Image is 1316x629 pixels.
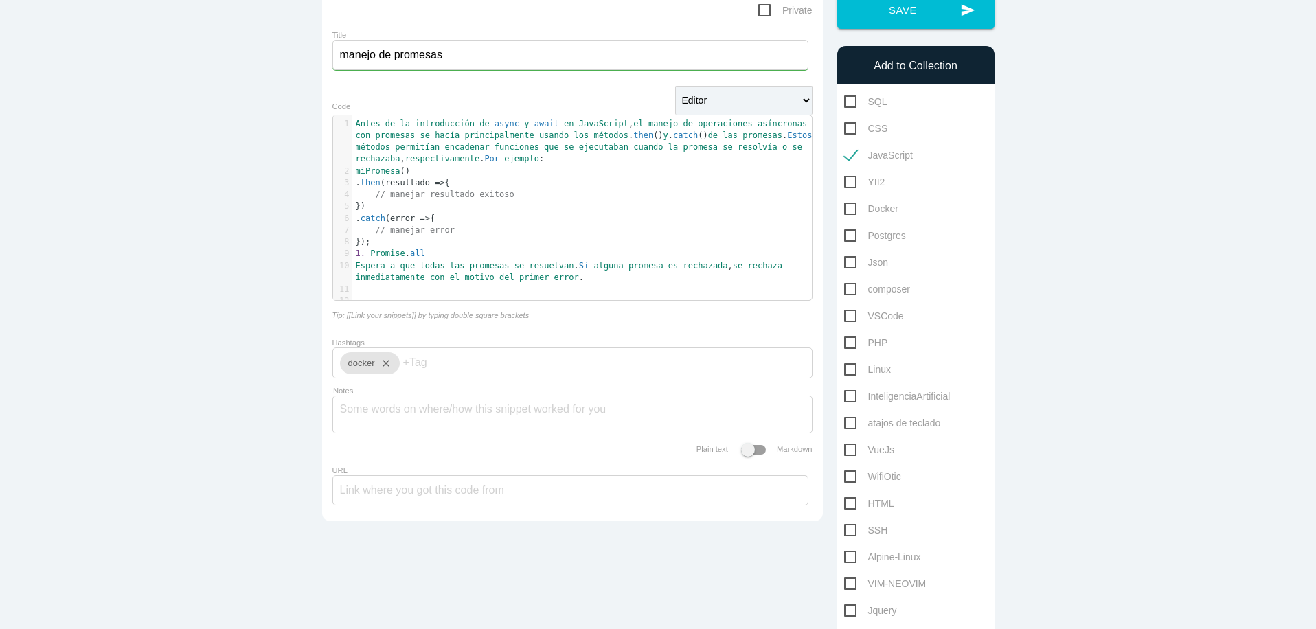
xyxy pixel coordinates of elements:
[668,261,678,271] span: es
[356,214,435,223] span: . ( {
[668,142,678,152] span: la
[465,273,495,282] span: motivo
[484,154,499,163] span: Por
[356,119,817,164] span: , . () . () . , . :
[356,142,391,152] span: métodos
[844,602,897,619] span: Jquery
[450,273,460,282] span: el
[844,308,904,325] span: VSCode
[579,142,628,152] span: ejecutaban
[435,178,444,187] span: =>
[332,31,347,39] label: Title
[844,93,887,111] span: SQL
[356,261,385,271] span: Espera
[495,142,539,152] span: funciones
[495,119,519,128] span: async
[787,130,812,140] span: Estos
[332,475,808,505] input: Link where you got this code from
[529,261,574,271] span: resuelvan
[844,361,891,378] span: Linux
[430,273,445,282] span: con
[683,119,693,128] span: de
[356,237,371,247] span: });
[844,227,906,244] span: Postgres
[332,40,808,70] input: What does this code do?
[470,261,510,271] span: promesas
[333,177,352,189] div: 3
[435,130,460,140] span: hacía
[420,214,429,223] span: =>
[332,311,530,319] i: Tip: [[Link your snippets]] by typing double square brackets
[593,261,623,271] span: alguna
[708,130,718,140] span: de
[574,130,589,140] span: los
[633,119,643,128] span: el
[385,119,395,128] span: de
[782,142,787,152] span: o
[356,154,400,163] span: rechazaba
[844,549,921,566] span: Alpine-Linux
[420,130,429,140] span: se
[683,142,718,152] span: promesa
[375,190,514,199] span: // manejar resultado exitoso
[844,120,888,137] span: CSS
[564,119,574,128] span: en
[445,142,490,152] span: encadenar
[844,281,910,298] span: composer
[844,442,894,459] span: VueJs
[361,214,385,223] span: catch
[332,102,351,111] label: Code
[633,130,653,140] span: then
[723,142,732,152] span: se
[648,119,678,128] span: manejo
[544,142,559,152] span: que
[844,174,885,191] span: YII2
[361,178,381,187] span: then
[633,142,663,152] span: cuando
[733,261,742,271] span: se
[844,468,901,485] span: WifiOtic
[579,119,628,128] span: JavaScript
[579,261,589,271] span: Si
[356,166,400,176] span: miPromesa
[738,142,778,152] span: resolvía
[403,348,486,377] input: +Tag
[415,119,475,128] span: introducción
[758,119,807,128] span: asíncronas
[356,261,788,282] span: . , .
[390,214,415,223] span: error
[844,388,951,405] span: InteligenciaArtificial
[593,130,628,140] span: métodos
[564,142,574,152] span: se
[400,261,416,271] span: que
[742,130,782,140] span: promesas
[844,415,941,432] span: atajos de teclado
[524,119,529,128] span: y
[698,119,752,128] span: operaciones
[395,142,440,152] span: permitían
[534,119,559,128] span: await
[519,273,549,282] span: primer
[333,201,352,212] div: 5
[333,189,352,201] div: 4
[673,130,698,140] span: catch
[554,273,579,282] span: error
[450,261,465,271] span: las
[696,445,813,453] label: Plain text Markdown
[375,352,392,374] i: close
[844,334,888,352] span: PHP
[333,236,352,248] div: 8
[539,130,569,140] span: usando
[844,575,927,593] span: VIM-NEOVIM
[333,248,352,260] div: 9
[356,249,425,258] span: .
[844,254,889,271] span: Json
[844,60,988,72] h6: Add to Collection
[844,495,894,512] span: HTML
[333,118,352,130] div: 1
[504,154,539,163] span: ejemplo
[370,249,405,258] span: Promise
[747,261,782,271] span: rechaza
[628,261,663,271] span: promesa
[465,130,534,140] span: principalmente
